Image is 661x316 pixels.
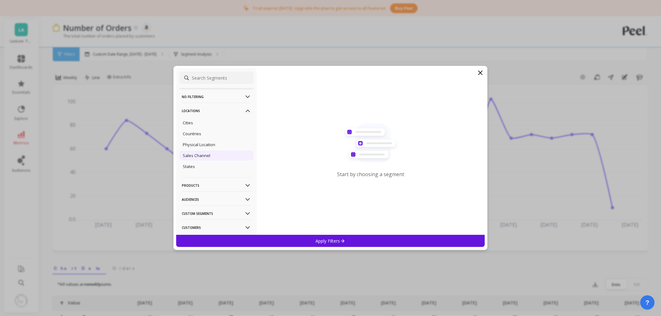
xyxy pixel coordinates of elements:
p: Start by choosing a segment [337,171,405,178]
p: Apply Filters [316,238,345,244]
p: Physical Location [183,142,215,147]
p: States [183,164,195,169]
p: Audiences [182,191,251,207]
button: ? [640,295,655,310]
p: Sales Channel [183,153,210,158]
p: Countries [183,131,201,136]
p: Orders [182,234,251,249]
p: Customers [182,220,251,235]
input: Search Segments [179,72,254,84]
p: Products [182,177,251,193]
p: Locations [182,103,251,119]
p: No filtering [182,89,251,105]
p: Custom Segments [182,205,251,221]
span: ? [646,298,649,307]
p: Cities [183,120,193,126]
